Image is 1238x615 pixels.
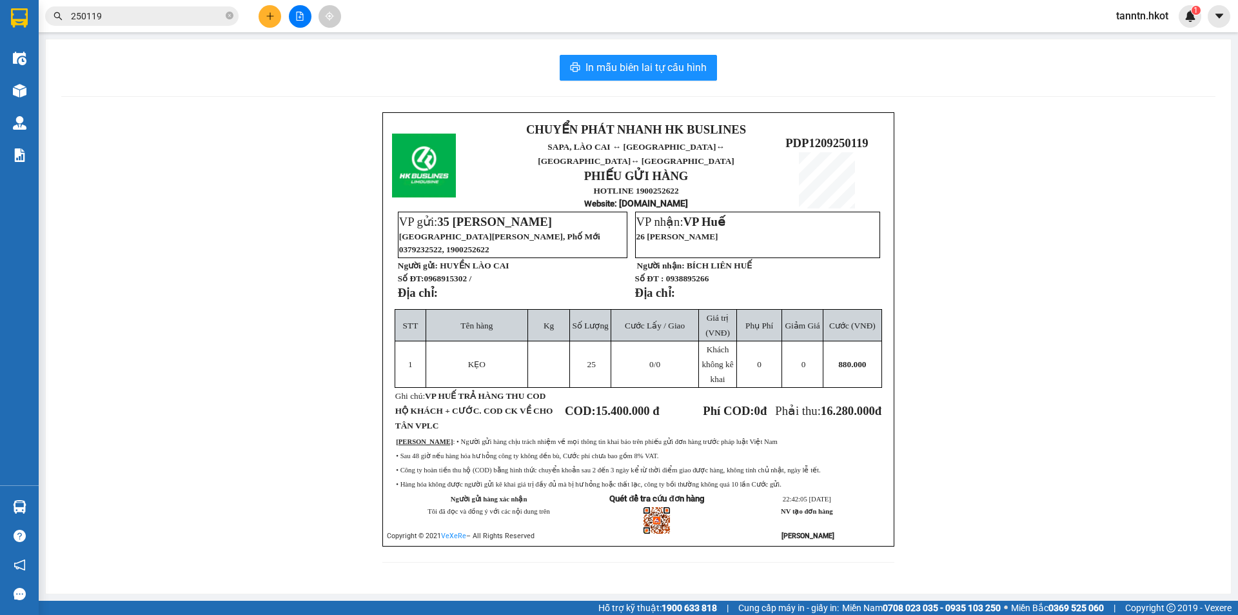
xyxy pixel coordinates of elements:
span: Khách không kê khai [702,345,733,384]
strong: Địa chỉ: [398,286,438,299]
button: plus [259,5,281,28]
span: 0 [649,359,654,369]
span: file-add [295,12,304,21]
span: STT [403,321,418,330]
button: file-add [289,5,311,28]
img: warehouse-icon [13,52,26,65]
span: Giá trị (VNĐ) [705,313,730,338]
span: | [727,601,729,615]
span: | [1114,601,1115,615]
span: 0968915302 / [424,274,471,283]
span: 880.000 [838,359,866,369]
strong: NV tạo đơn hàng [781,508,832,515]
span: : • Người gửi hàng chịu trách nhiệm về mọi thông tin khai báo trên phiếu gửi đơn hàng trước pháp ... [396,438,777,445]
span: Kg [544,321,554,330]
img: icon-new-feature [1184,10,1196,22]
strong: 0369 525 060 [1048,603,1104,613]
span: ⚪️ [1004,605,1008,610]
span: 25 [587,359,596,369]
span: đ [875,404,881,418]
strong: 1900 633 818 [662,603,717,613]
span: In mẫu biên lai tự cấu hình [585,59,707,76]
span: notification [14,559,26,571]
span: search [54,12,63,21]
span: PDP1209250119 [785,136,869,150]
button: aim [319,5,341,28]
span: BÍCH LIÊN HUẾ [687,261,752,270]
img: warehouse-icon [13,84,26,97]
img: warehouse-icon [13,116,26,130]
span: Website [584,199,614,208]
span: Copyright © 2021 – All Rights Reserved [387,532,535,540]
span: 22:42:05 [DATE] [783,496,831,503]
span: copyright [1166,603,1175,612]
strong: Số ĐT: [398,274,471,283]
span: /0 [649,359,660,369]
strong: Phí COD: đ [703,404,767,418]
strong: COD: [565,404,660,418]
span: printer [570,62,580,74]
span: VP Huế [683,215,725,228]
span: VP nhận: [636,215,725,228]
span: caret-down [1213,10,1225,22]
span: • Sau 48 giờ nếu hàng hóa hư hỏng công ty không đền bù, Cước phí chưa bao gồm 8% VAT. [396,452,658,459]
span: 1 [1194,6,1198,15]
strong: Người gửi hàng xác nhận [451,496,527,503]
span: Giảm Giá [785,321,820,330]
img: logo [392,134,456,197]
span: 0379232522, 1900252622 [399,245,489,254]
sup: 1 [1192,6,1201,15]
span: Cung cấp máy in - giấy in: [738,601,839,615]
span: 15.400.000 đ [596,404,660,418]
span: • Hàng hóa không được người gửi kê khai giá trị đầy đủ mà bị hư hỏng hoặc thất lạc, công ty bồi t... [396,481,781,488]
span: close-circle [226,12,233,19]
strong: : [DOMAIN_NAME] [584,198,688,208]
strong: Người nhận: [637,261,685,270]
span: message [14,588,26,600]
img: logo-vxr [11,8,28,28]
span: question-circle [14,530,26,542]
strong: Địa chỉ: [635,286,675,299]
strong: CHUYỂN PHÁT NHANH HK BUSLINES [526,123,746,136]
span: Phải thu: [775,404,881,418]
span: Ghi chú: [395,391,553,430]
span: [GEOGRAPHIC_DATA][PERSON_NAME], Phố Mới [399,232,600,241]
span: Phụ Phí [745,321,773,330]
span: Số Lượng [573,321,609,330]
span: 16.280.000 [821,404,875,418]
strong: HOTLINE 1900252622 [593,186,678,196]
strong: Người gửi: [398,261,438,270]
span: Tên hàng [460,321,493,330]
span: 35 [PERSON_NAME] [437,215,552,228]
span: KẸO [468,359,486,369]
span: ↔ [GEOGRAPHIC_DATA] [538,142,734,166]
span: Miền Nam [842,601,1001,615]
img: solution-icon [13,148,26,162]
span: Cước Lấy / Giao [625,321,685,330]
span: close-circle [226,10,233,23]
strong: [PERSON_NAME] [781,532,834,540]
span: aim [325,12,334,21]
span: Cước (VNĐ) [829,321,876,330]
span: 0 [801,359,806,369]
span: Hỗ trợ kỹ thuật: [598,601,717,615]
span: • Công ty hoàn tiền thu hộ (COD) bằng hình thức chuyển khoản sau 2 đến 3 ngày kể từ thời điểm gia... [396,467,820,474]
span: HUYỀN LÀO CAI [440,261,509,270]
span: tanntn.hkot [1106,8,1179,24]
span: 26 [PERSON_NAME] [636,232,718,241]
strong: Quét để tra cứu đơn hàng [609,494,704,503]
img: warehouse-icon [13,500,26,514]
strong: [PERSON_NAME] [396,438,453,445]
button: printerIn mẫu biên lai tự cấu hình [560,55,717,81]
span: VP gửi: [399,215,552,228]
span: VP HUẾ TRẢ HÀNG THU COD HỘ KHÁCH + CƯỚC. COD CK VỀ CHO TÂN VPLC [395,391,553,430]
span: 0938895266 [666,274,709,283]
strong: 0708 023 035 - 0935 103 250 [883,603,1001,613]
input: Tìm tên, số ĐT hoặc mã đơn [71,9,223,23]
span: Miền Bắc [1011,601,1104,615]
span: 0 [754,404,760,418]
span: SAPA, LÀO CAI ↔ [GEOGRAPHIC_DATA] [538,142,734,166]
a: VeXeRe [441,532,466,540]
span: 0 [757,359,761,369]
span: ↔ [GEOGRAPHIC_DATA] [631,156,734,166]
